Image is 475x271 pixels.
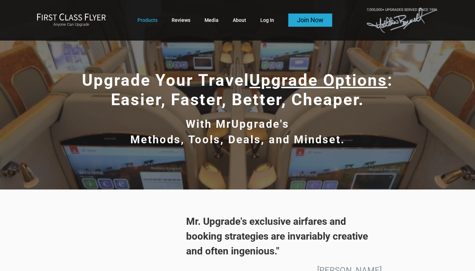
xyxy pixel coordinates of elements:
a: Join Now [288,13,332,27]
small: Anyone Can Upgrade [37,22,106,27]
span: With MrUpgrade's Methods, Tools, Deals, and Mindset. [130,118,345,146]
a: First Class FlyerAnyone Can Upgrade [37,13,106,27]
a: Reviews [172,14,190,26]
span: Upgrade Your Travel : Easier, Faster, Better, Cheaper. [82,71,393,109]
a: About [233,14,246,26]
a: Products [137,14,158,26]
a: Log In [260,14,274,26]
img: First Class Flyer [37,13,106,20]
span: Upgrade Options [249,71,387,90]
a: Media [204,14,219,26]
span: Mr. Upgrade's exclusive airfares and booking strategies are invariably creative and often ingenio... [161,214,382,259]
